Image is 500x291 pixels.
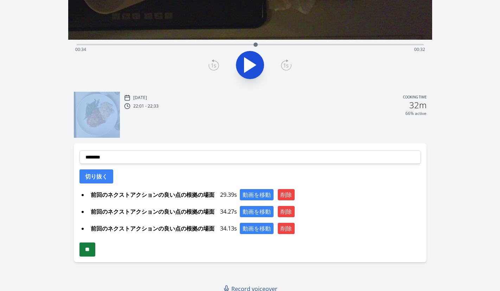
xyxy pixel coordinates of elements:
[88,223,217,234] span: 前回のネクストアクションの良い点の根拠の場面
[88,223,421,234] div: 34.13s
[88,206,421,217] div: 34.27s
[88,206,217,217] span: 前回のネクストアクションの良い点の根拠の場面
[278,206,295,217] button: 削除
[403,95,427,101] p: Cooking time
[75,46,86,52] span: 00:34
[88,189,421,200] div: 29.39s
[133,95,147,101] p: [DATE]
[74,92,120,138] img: 250812130159_thumb.jpeg
[79,169,113,183] button: 切り抜く
[409,101,427,109] h2: 32m
[240,206,274,217] button: 動画を移動
[240,189,274,200] button: 動画を移動
[133,103,159,109] p: 22:01 - 22:33
[414,46,425,52] span: 00:32
[278,223,295,234] button: 削除
[405,111,427,116] p: 66% active
[88,189,217,200] span: 前回のネクストアクションの良い点の根拠の場面
[240,223,274,234] button: 動画を移動
[278,189,295,200] button: 削除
